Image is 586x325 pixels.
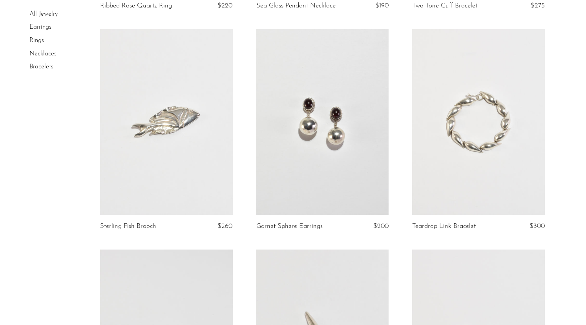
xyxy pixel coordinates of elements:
[412,2,477,9] a: Two-Tone Cuff Bracelet
[256,2,336,9] a: Sea Glass Pendant Necklace
[529,223,545,230] span: $300
[29,37,44,44] a: Rings
[29,64,53,70] a: Bracelets
[412,223,476,230] a: Teardrop Link Bracelet
[217,2,232,9] span: $220
[256,223,323,230] a: Garnet Sphere Earrings
[29,51,57,57] a: Necklaces
[29,24,51,31] a: Earrings
[531,2,545,9] span: $275
[375,2,389,9] span: $190
[29,11,58,17] a: All Jewelry
[100,2,172,9] a: Ribbed Rose Quartz Ring
[373,223,389,230] span: $200
[100,223,156,230] a: Sterling Fish Brooch
[217,223,232,230] span: $260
